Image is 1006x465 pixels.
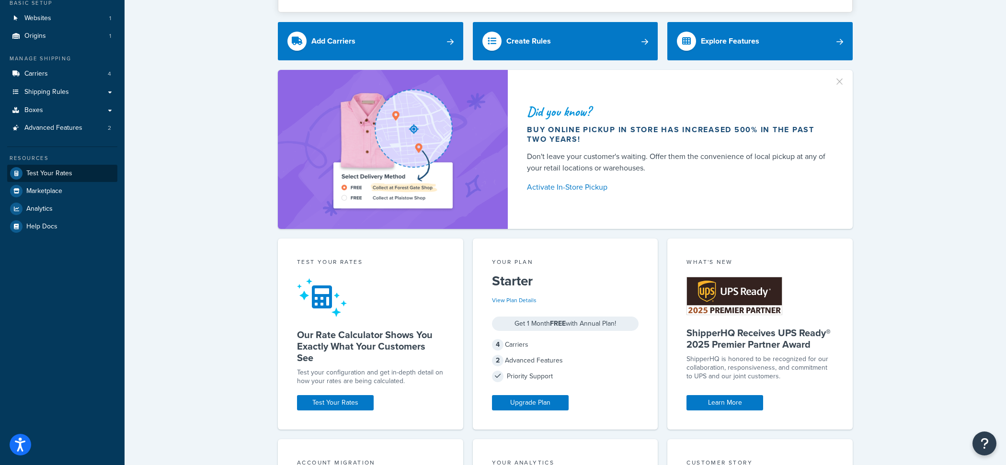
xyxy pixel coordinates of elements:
[7,10,117,27] li: Websites
[7,27,117,45] li: Origins
[7,154,117,162] div: Resources
[701,34,759,48] div: Explore Features
[527,125,830,144] div: Buy online pickup in store has increased 500% in the past two years!
[492,395,569,410] a: Upgrade Plan
[26,170,72,178] span: Test Your Rates
[109,32,111,40] span: 1
[7,218,117,235] a: Help Docs
[7,200,117,217] a: Analytics
[26,223,57,231] span: Help Docs
[506,34,551,48] div: Create Rules
[109,14,111,23] span: 1
[7,102,117,119] a: Boxes
[527,181,830,194] a: Activate In-Store Pickup
[7,27,117,45] a: Origins1
[492,370,639,383] div: Priority Support
[492,355,503,366] span: 2
[473,22,658,60] a: Create Rules
[7,119,117,137] li: Advanced Features
[306,84,480,215] img: ad-shirt-map-b0359fc47e01cab431d101c4b569394f6a03f54285957d908178d52f29eb9668.png
[108,70,111,78] span: 4
[492,273,639,289] h5: Starter
[686,258,834,269] div: What's New
[527,105,830,118] div: Did you know?
[297,329,444,363] h5: Our Rate Calculator Shows You Exactly What Your Customers See
[7,119,117,137] a: Advanced Features2
[492,338,639,352] div: Carriers
[297,395,374,410] a: Test Your Rates
[492,317,639,331] div: Get 1 Month with Annual Plan!
[26,205,53,213] span: Analytics
[492,296,537,305] a: View Plan Details
[24,106,43,114] span: Boxes
[7,55,117,63] div: Manage Shipping
[24,88,69,96] span: Shipping Rules
[667,22,853,60] a: Explore Features
[492,354,639,367] div: Advanced Features
[550,318,566,329] strong: FREE
[7,10,117,27] a: Websites1
[108,124,111,132] span: 2
[7,65,117,83] li: Carriers
[311,34,355,48] div: Add Carriers
[7,182,117,200] a: Marketplace
[7,83,117,101] a: Shipping Rules
[686,395,763,410] a: Learn More
[297,368,444,386] div: Test your configuration and get in-depth detail on how your rates are being calculated.
[972,431,996,455] button: Open Resource Center
[26,187,62,195] span: Marketplace
[492,339,503,351] span: 4
[7,65,117,83] a: Carriers4
[686,355,834,381] p: ShipperHQ is honored to be recognized for our collaboration, responsiveness, and commitment to UP...
[278,22,463,60] a: Add Carriers
[24,14,51,23] span: Websites
[492,258,639,269] div: Your Plan
[686,327,834,350] h5: ShipperHQ Receives UPS Ready® 2025 Premier Partner Award
[7,165,117,182] a: Test Your Rates
[297,258,444,269] div: Test your rates
[527,151,830,174] div: Don't leave your customer's waiting. Offer them the convenience of local pickup at any of your re...
[24,70,48,78] span: Carriers
[24,124,82,132] span: Advanced Features
[24,32,46,40] span: Origins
